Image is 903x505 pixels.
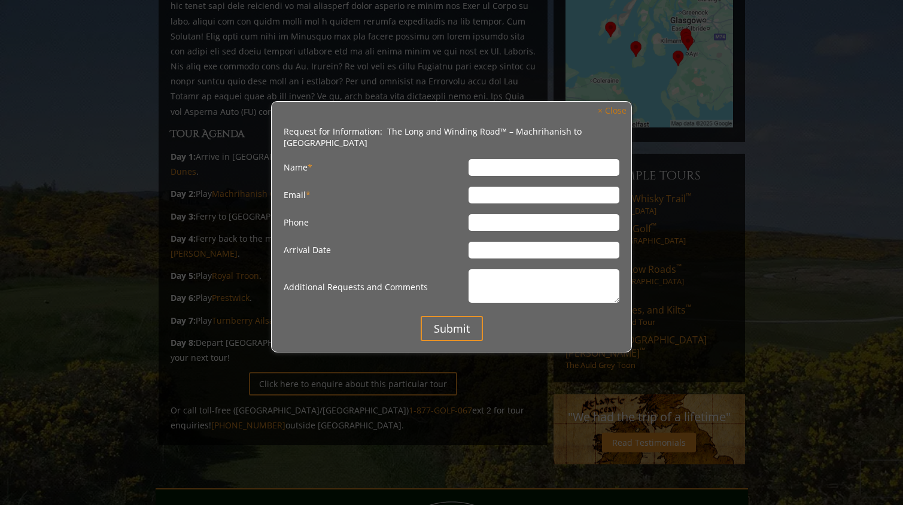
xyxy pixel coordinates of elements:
[592,103,633,119] a: × Close
[284,187,469,203] label: Email
[421,316,483,341] input: Submit
[284,126,620,148] li: Request for Information: The Long and Winding Road™ – Machrihanish to [GEOGRAPHIC_DATA]
[284,242,469,258] label: Arrival Date
[284,269,469,305] label: Additional Requests and Comments
[284,214,469,231] label: Phone
[284,159,469,176] label: Name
